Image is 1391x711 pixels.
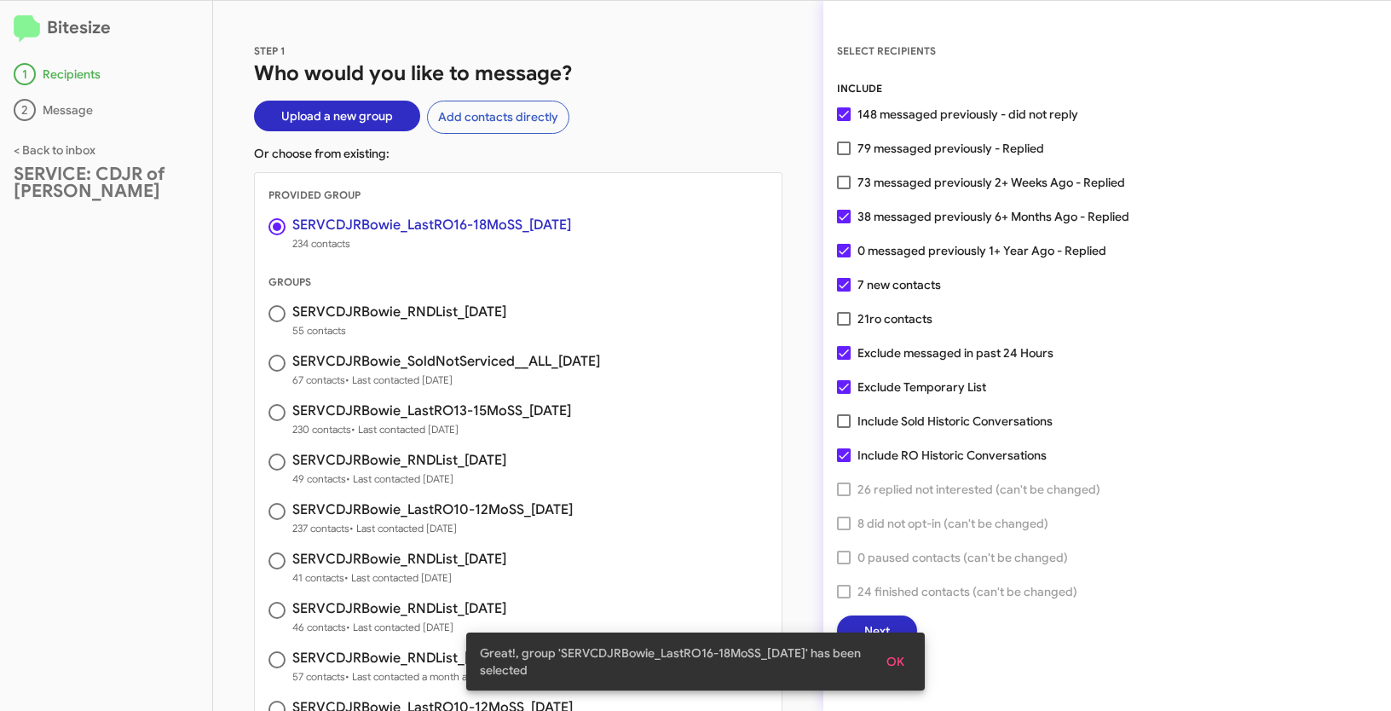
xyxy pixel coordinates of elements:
span: 148 messaged previously - did not reply [857,104,1078,124]
h3: SERVCDJRBowie_SoldNotServiced__ALL_[DATE] [292,355,600,368]
span: 234 contacts [292,235,571,252]
span: 8 did not opt-in (can't be changed) [857,513,1048,534]
img: logo-minimal.svg [14,15,40,43]
span: 46 contacts [292,619,506,636]
span: 0 messaged previously 1+ Year Ago - Replied [857,240,1106,261]
span: 55 contacts [292,322,506,339]
span: 7 new contacts [857,275,941,295]
h3: SERVCDJRBowie_RNDList_[DATE] [292,651,506,665]
span: Exclude Temporary List [857,377,986,397]
span: • Last contacted [DATE] [346,472,453,485]
span: 79 messaged previously - Replied [857,138,1044,159]
span: 26 replied not interested (can't be changed) [857,479,1100,500]
span: • Last contacted a month ago [345,670,479,683]
h3: SERVCDJRBowie_RNDList_[DATE] [292,305,506,319]
p: Or choose from existing: [254,145,782,162]
span: Include RO Historic Conversations [857,445,1047,465]
h3: SERVCDJRBowie_RNDList_[DATE] [292,552,506,566]
span: 41 contacts [292,569,506,587]
span: • Last contacted [DATE] [351,423,459,436]
h2: Bitesize [14,14,199,43]
div: PROVIDED GROUP [255,187,782,204]
div: GROUPS [255,274,782,291]
div: 1 [14,63,36,85]
div: INCLUDE [837,80,1377,97]
span: • Last contacted [DATE] [345,373,453,386]
span: SELECT RECIPIENTS [837,44,936,57]
span: • Last contacted [DATE] [346,621,453,633]
span: Exclude messaged in past 24 Hours [857,343,1053,363]
span: 237 contacts [292,520,573,537]
span: 230 contacts [292,421,571,438]
h3: SERVCDJRBowie_LastRO10-12MoSS_[DATE] [292,503,573,517]
div: 2 [14,99,36,121]
span: 57 contacts [292,668,506,685]
h3: SERVCDJRBowie_LastRO16-18MoSS_[DATE] [292,218,571,232]
span: ro contacts [869,311,932,327]
div: Message [14,99,199,121]
h3: SERVCDJRBowie_LastRO13-15MoSS_[DATE] [292,404,571,418]
div: SERVICE: CDJR of [PERSON_NAME] [14,165,199,199]
div: Recipients [14,63,199,85]
span: Great!, group 'SERVCDJRBowie_LastRO16-18MoSS_[DATE]' has been selected [480,645,867,679]
span: • Last contacted [DATE] [344,571,452,584]
span: STEP 1 [254,44,286,57]
h1: Who would you like to message? [254,60,782,87]
button: Add contacts directly [427,101,569,134]
span: 24 finished contacts (can't be changed) [857,581,1077,602]
span: • Last contacted [DATE] [349,522,457,535]
button: Upload a new group [254,101,420,131]
span: Upload a new group [281,101,393,131]
h3: SERVCDJRBowie_RNDList_[DATE] [292,454,506,467]
span: 0 paused contacts (can't be changed) [857,547,1068,568]
span: 67 contacts [292,372,600,389]
span: 49 contacts [292,471,506,488]
h3: SERVCDJRBowie_RNDList_[DATE] [292,602,506,616]
span: 38 messaged previously 6+ Months Ago - Replied [857,206,1129,227]
span: Include Sold Historic Conversations [857,411,1053,431]
span: OK [886,646,904,677]
span: 21 [857,309,932,329]
a: < Back to inbox [14,142,95,158]
button: OK [873,646,918,677]
span: 73 messaged previously 2+ Weeks Ago - Replied [857,172,1125,193]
